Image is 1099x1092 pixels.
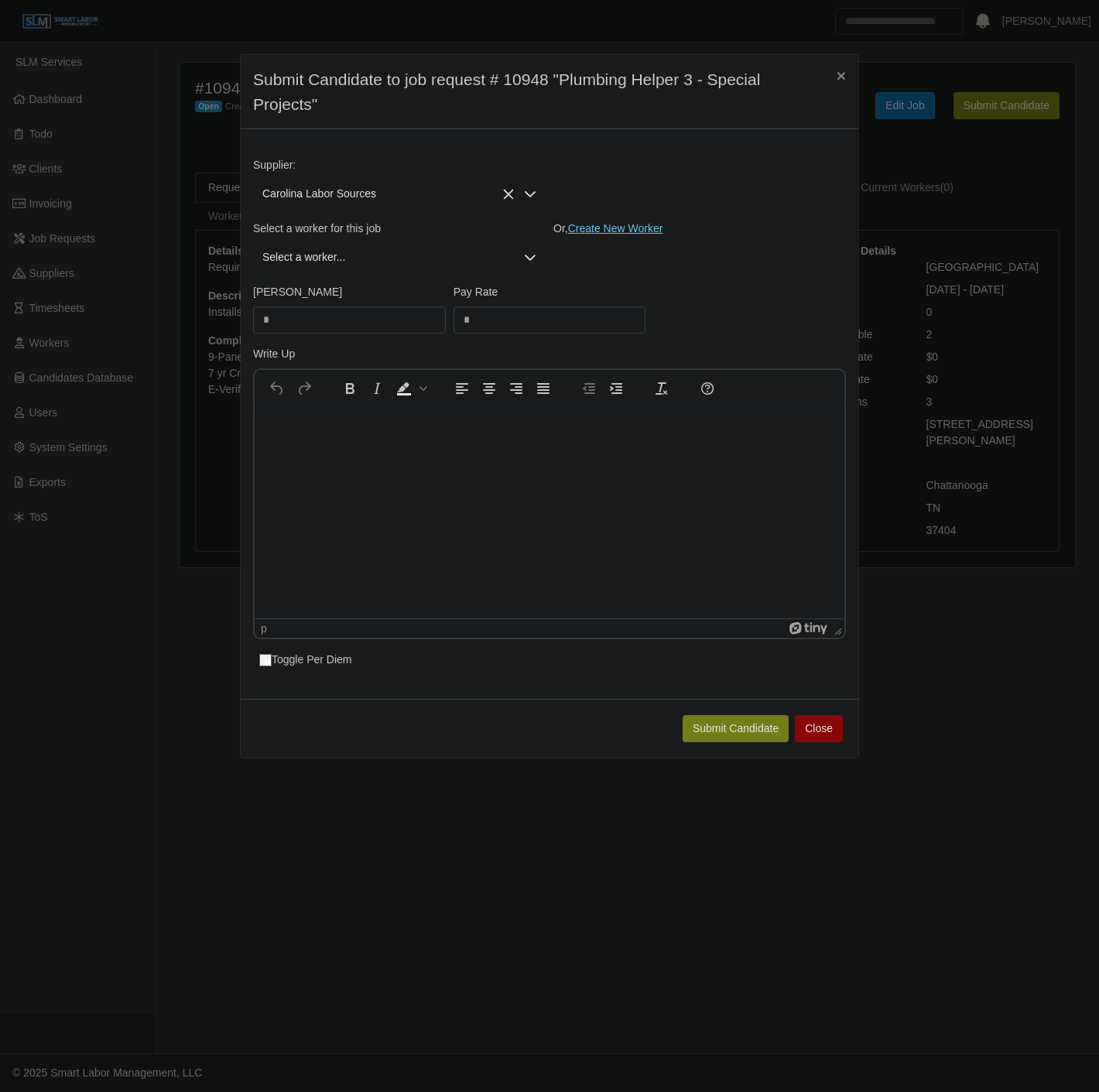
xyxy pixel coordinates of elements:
[364,378,390,399] button: Italic
[476,378,502,399] button: Align center
[264,378,290,399] button: Undo
[261,622,267,635] div: p
[837,67,846,84] span: ×
[649,378,675,399] button: Clear formatting
[449,378,475,399] button: Align left
[828,619,844,638] div: Press the Up and Down arrow keys to resize the editor.
[391,378,430,399] div: Background color Black
[694,378,721,399] button: Help
[291,378,317,399] button: Redo
[253,346,295,362] label: Write Up
[253,243,515,272] span: Select a worker...
[253,180,515,208] span: Carolina Labor Sources
[789,622,828,635] a: Powered by Tiny
[603,378,629,399] button: Increase indent
[253,284,342,300] label: [PERSON_NAME]
[824,55,858,96] button: Close
[530,378,556,399] button: Justify
[503,378,529,399] button: Align right
[568,222,663,234] a: Create New Worker
[454,284,498,300] label: Pay Rate
[576,378,602,399] button: Decrease indent
[549,221,850,272] div: Or,
[255,406,844,618] iframe: Rich Text Area
[259,652,351,668] label: Toggle Per Diem
[259,654,272,666] input: Toggle Per Diem
[253,221,381,237] label: Select a worker for this job
[795,715,843,742] button: Close
[337,378,363,399] button: Bold
[683,715,789,742] button: Submit Candidate
[253,157,296,173] label: Supplier:
[253,67,824,116] h4: Submit Candidate to job request # 10948 "Plumbing Helper 3 - Special Projects"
